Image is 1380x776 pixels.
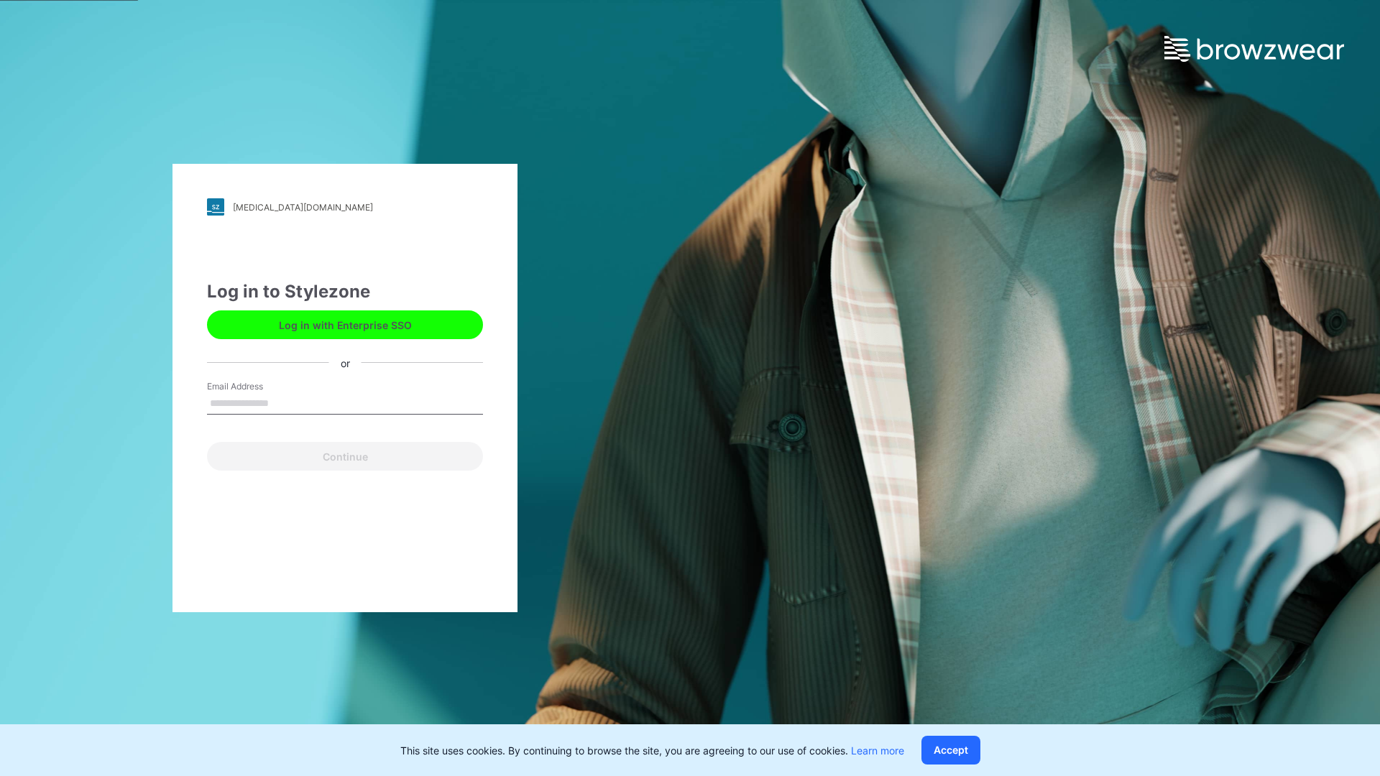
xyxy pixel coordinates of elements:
[207,198,224,216] img: stylezone-logo.562084cfcfab977791bfbf7441f1a819.svg
[851,744,904,757] a: Learn more
[207,310,483,339] button: Log in with Enterprise SSO
[233,202,373,213] div: [MEDICAL_DATA][DOMAIN_NAME]
[329,355,362,370] div: or
[400,743,904,758] p: This site uses cookies. By continuing to browse the site, you are agreeing to our use of cookies.
[207,279,483,305] div: Log in to Stylezone
[207,380,308,393] label: Email Address
[207,198,483,216] a: [MEDICAL_DATA][DOMAIN_NAME]
[1164,36,1344,62] img: browzwear-logo.e42bd6dac1945053ebaf764b6aa21510.svg
[921,736,980,765] button: Accept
